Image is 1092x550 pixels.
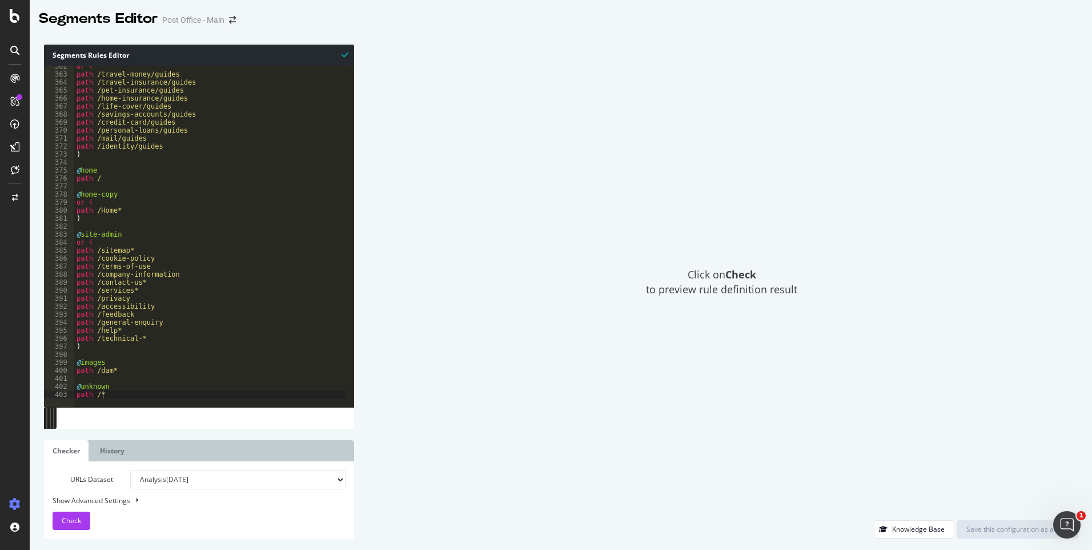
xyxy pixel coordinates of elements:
[162,14,224,26] div: Post Office - Main
[44,350,74,358] div: 398
[91,440,133,461] a: History
[44,390,74,398] div: 403
[44,158,74,166] div: 374
[44,278,74,286] div: 389
[44,94,74,102] div: 366
[44,238,74,246] div: 384
[44,142,74,150] div: 372
[646,268,797,297] span: Click on to preview rule definition result
[44,45,354,66] div: Segments Rules Editor
[44,166,74,174] div: 375
[874,520,954,539] button: Knowledge Base
[44,254,74,262] div: 386
[44,470,122,489] label: URLs Dataset
[44,246,74,254] div: 385
[342,49,348,60] span: Syntax is valid
[44,126,74,134] div: 370
[725,268,756,281] strong: Check
[44,495,337,506] div: Show Advanced Settings
[1053,511,1081,539] iframe: Intercom live chat
[44,198,74,206] div: 379
[44,294,74,302] div: 391
[44,318,74,326] div: 394
[957,520,1078,539] button: Save this configuration as active
[44,174,74,182] div: 376
[44,102,74,110] div: 367
[44,190,74,198] div: 378
[44,334,74,342] div: 396
[44,118,74,126] div: 369
[44,366,74,374] div: 400
[53,512,90,530] button: Check
[1077,511,1086,520] span: 1
[44,110,74,118] div: 368
[44,270,74,278] div: 388
[44,206,74,214] div: 380
[44,182,74,190] div: 377
[44,342,74,350] div: 397
[44,86,74,94] div: 365
[62,516,81,525] span: Check
[44,222,74,230] div: 382
[229,16,236,24] div: arrow-right-arrow-left
[44,374,74,382] div: 401
[44,302,74,310] div: 392
[966,524,1069,534] div: Save this configuration as active
[44,382,74,390] div: 402
[892,524,945,534] div: Knowledge Base
[44,230,74,238] div: 383
[44,310,74,318] div: 393
[44,62,74,70] div: 362
[44,286,74,294] div: 390
[39,9,158,29] div: Segments Editor
[44,214,74,222] div: 381
[44,150,74,158] div: 373
[44,78,74,86] div: 364
[874,524,954,534] a: Knowledge Base
[44,358,74,366] div: 399
[44,70,74,78] div: 363
[44,262,74,270] div: 387
[44,134,74,142] div: 371
[44,440,89,461] a: Checker
[44,326,74,334] div: 395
